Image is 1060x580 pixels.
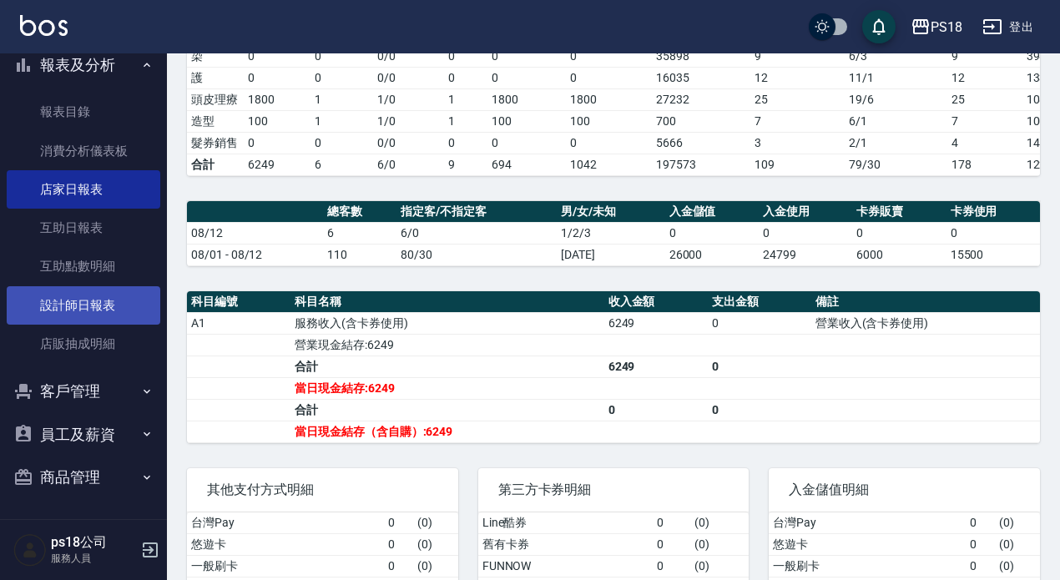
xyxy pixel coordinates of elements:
td: 11 / 1 [845,67,947,88]
td: 0 [244,45,310,67]
td: 0 [708,399,811,421]
td: 1042 [566,154,653,175]
th: 備註 [811,291,1040,313]
td: 100 [487,110,566,132]
td: 0 [444,45,487,67]
td: 12 [750,67,845,88]
td: 髮券銷售 [187,132,244,154]
td: 0 / 0 [373,132,444,154]
th: 入金使用 [759,201,852,223]
td: 0 [653,555,690,577]
span: 其他支付方式明細 [207,482,438,498]
td: 合計 [187,154,244,175]
td: 0 [487,45,566,67]
td: 694 [487,154,566,175]
th: 總客數 [323,201,397,223]
h5: ps18公司 [51,534,136,551]
td: 頭皮理療 [187,88,244,110]
td: 0 [852,222,946,244]
button: 商品管理 [7,456,160,499]
a: 互助點數明細 [7,247,160,285]
td: 0 [604,399,708,421]
td: 營業收入(含卡券使用) [811,312,1040,334]
td: 營業現金結存:6249 [290,334,604,356]
td: 6249 [244,154,310,175]
td: 1800 [244,88,310,110]
button: 登出 [976,12,1040,43]
td: ( 0 ) [995,512,1040,534]
td: 1 / 0 [373,88,444,110]
td: 0 / 0 [373,67,444,88]
img: Logo [20,15,68,36]
td: 一般刷卡 [187,555,384,577]
td: 0 [487,132,566,154]
td: 一般刷卡 [769,555,966,577]
td: 6249 [604,312,708,334]
td: ( 0 ) [413,512,458,534]
td: 35898 [652,45,750,67]
td: 0 [566,67,653,88]
td: 0 [310,132,374,154]
th: 支出金額 [708,291,811,313]
span: 第三方卡券明細 [498,482,729,498]
td: 0 [444,132,487,154]
td: 1/2/3 [557,222,664,244]
td: 造型 [187,110,244,132]
td: ( 0 ) [690,533,749,555]
td: 100 [566,110,653,132]
a: 店販抽成明細 [7,325,160,363]
td: ( 0 ) [690,555,749,577]
td: 舊有卡券 [478,533,654,555]
th: 卡券販賣 [852,201,946,223]
td: 0 [708,312,811,334]
td: 4 [947,132,1022,154]
td: 12 [947,67,1022,88]
a: 消費分析儀表板 [7,132,160,170]
td: 0 [966,555,995,577]
td: 178 [947,154,1022,175]
td: 染 [187,45,244,67]
td: ( 0 ) [995,555,1040,577]
td: 25 [750,88,845,110]
td: 9 [444,154,487,175]
td: 5666 [652,132,750,154]
td: 1800 [487,88,566,110]
td: 9 [750,45,845,67]
td: 0 [708,356,811,377]
td: 100 [244,110,310,132]
td: 26000 [665,244,759,265]
td: 0 [310,45,374,67]
th: 男/女/未知 [557,201,664,223]
td: 6 / 1 [845,110,947,132]
td: 16035 [652,67,750,88]
td: 0 [966,533,995,555]
a: 設計師日報表 [7,286,160,325]
td: 109 [750,154,845,175]
div: PS18 [931,17,962,38]
td: 1 [310,110,374,132]
td: 0 [566,132,653,154]
td: 9 [947,45,1022,67]
td: A1 [187,312,290,334]
td: 悠遊卡 [769,533,966,555]
td: 6000 [852,244,946,265]
td: 3 [750,132,845,154]
button: 客戶管理 [7,370,160,413]
td: [DATE] [557,244,664,265]
td: 0 [566,45,653,67]
td: 6 [310,154,374,175]
td: 6249 [604,356,708,377]
td: ( 0 ) [690,512,749,534]
td: 24799 [759,244,852,265]
th: 卡券使用 [946,201,1040,223]
td: 合計 [290,356,604,377]
button: 報表及分析 [7,43,160,87]
th: 指定客/不指定客 [396,201,557,223]
a: 店家日報表 [7,170,160,209]
td: 1 [444,110,487,132]
td: 79/30 [845,154,947,175]
th: 科目名稱 [290,291,604,313]
td: 19 / 6 [845,88,947,110]
th: 收入金額 [604,291,708,313]
td: 護 [187,67,244,88]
